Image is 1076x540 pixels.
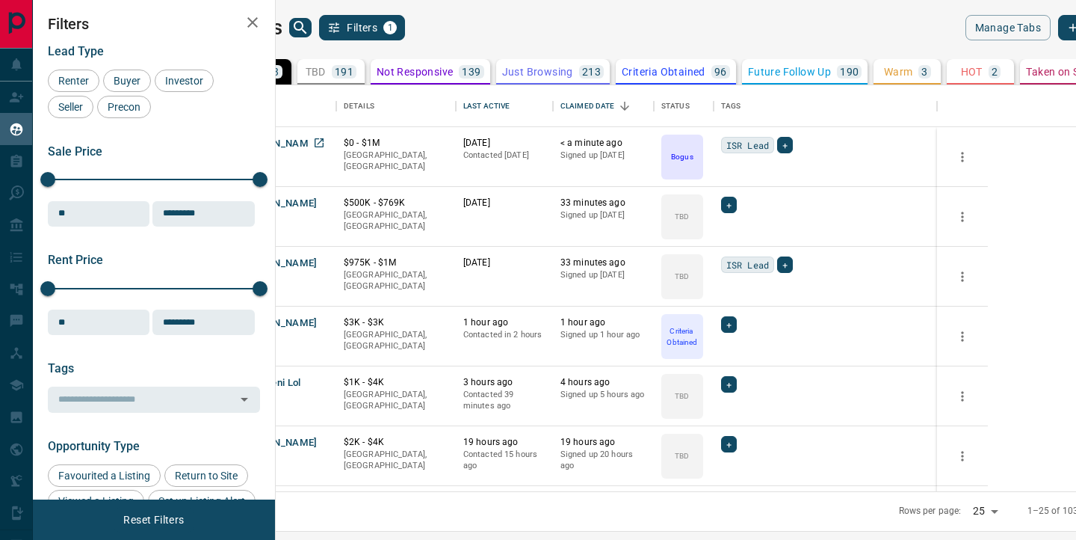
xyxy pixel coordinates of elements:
[344,376,448,389] p: $1K - $4K
[560,197,646,209] p: 33 minutes ago
[232,85,336,127] div: Name
[614,96,635,117] button: Sort
[344,436,448,449] p: $2K - $4K
[48,15,260,33] h2: Filters
[560,316,646,329] p: 1 hour ago
[675,211,689,222] p: TBD
[239,137,318,151] button: [PERSON_NAME]
[463,137,545,150] p: [DATE]
[840,67,859,77] p: 190
[344,209,448,233] p: [GEOGRAPHIC_DATA], [GEOGRAPHIC_DATA]
[48,490,144,512] div: Viewed a Listing
[782,138,788,153] span: +
[463,389,545,412] p: Contacted 39 minutes ago
[234,389,255,410] button: Open
[102,101,146,113] span: Precon
[951,325,974,348] button: more
[170,470,243,482] span: Return to Site
[463,316,545,329] p: 1 hour ago
[463,449,545,472] p: Contacted 15 hours ago
[726,197,732,212] span: +
[385,22,395,33] span: 1
[560,150,646,162] p: Signed up [DATE]
[53,470,155,482] span: Favourited a Listing
[965,15,1051,40] button: Manage Tabs
[48,70,99,92] div: Renter
[951,146,974,168] button: more
[289,18,312,37] button: search button
[148,490,256,512] div: Set up Listing Alert
[782,257,788,272] span: +
[721,316,737,333] div: +
[48,144,102,159] span: Sale Price
[344,316,448,329] p: $3K - $3K
[48,44,104,58] span: Lead Type
[239,197,318,211] button: [PERSON_NAME]
[951,445,974,467] button: more
[622,67,705,77] p: Criteria Obtained
[344,197,448,209] p: $500K - $769K
[53,75,94,87] span: Renter
[560,209,646,221] p: Signed up [DATE]
[153,495,250,507] span: Set up Listing Alert
[714,67,727,77] p: 96
[336,85,456,127] div: Details
[726,317,732,332] span: +
[463,257,545,269] p: [DATE]
[463,85,510,127] div: Last Active
[560,436,646,449] p: 19 hours ago
[97,96,151,118] div: Precon
[463,197,545,209] p: [DATE]
[721,436,737,452] div: +
[951,266,974,288] button: more
[654,85,714,127] div: Status
[951,206,974,228] button: more
[721,85,741,127] div: Tags
[239,257,318,271] button: [PERSON_NAME]
[992,67,998,77] p: 2
[164,464,248,487] div: Return to Site
[155,70,214,92] div: Investor
[53,495,139,507] span: Viewed a Listing
[951,385,974,408] button: more
[48,361,74,375] span: Tags
[675,450,689,461] p: TBD
[463,329,545,341] p: Contacted in 2 hours
[663,325,702,348] p: Criteria Obtained
[309,133,329,153] a: Open in New Tab
[560,329,646,341] p: Signed up 1 hour ago
[726,257,769,272] span: ISR Lead
[114,507,194,533] button: Reset Filters
[502,67,573,77] p: Just Browsing
[961,67,983,77] p: HOT
[582,67,601,77] p: 213
[721,376,737,393] div: +
[463,436,545,449] p: 19 hours ago
[48,253,103,267] span: Rent Price
[748,67,831,77] p: Future Follow Up
[48,464,161,487] div: Favourited a Listing
[726,437,732,452] span: +
[344,137,448,150] p: $0 - $1M
[48,96,93,118] div: Seller
[560,137,646,150] p: < a minute ago
[721,197,737,213] div: +
[456,85,553,127] div: Last Active
[726,377,732,392] span: +
[560,257,646,269] p: 33 minutes ago
[344,85,374,127] div: Details
[335,67,353,77] p: 191
[675,271,689,282] p: TBD
[921,67,927,77] p: 3
[319,15,405,40] button: Filters1
[53,101,88,113] span: Seller
[344,449,448,472] p: [GEOGRAPHIC_DATA], [GEOGRAPHIC_DATA]
[344,329,448,352] p: [GEOGRAPHIC_DATA], [GEOGRAPHIC_DATA]
[777,257,793,273] div: +
[560,85,615,127] div: Claimed Date
[560,389,646,401] p: Signed up 5 hours ago
[463,376,545,389] p: 3 hours ago
[344,257,448,269] p: $975K - $1M
[777,137,793,153] div: +
[48,439,140,453] span: Opportunity Type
